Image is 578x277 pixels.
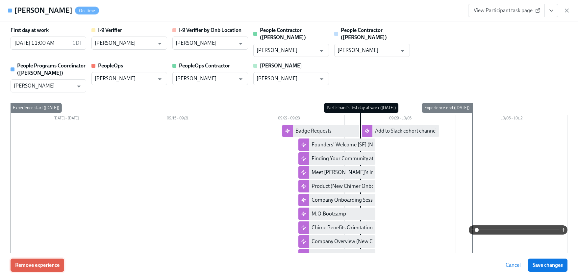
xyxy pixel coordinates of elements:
a: View Participant task page [468,4,545,17]
div: Founders' Welcome [SF] (New Chimer Onboarding) [312,141,428,148]
div: Company Onboarding Sessions [312,196,382,204]
strong: People Contractor ([PERSON_NAME]) [341,27,387,40]
h4: [PERSON_NAME] [14,6,72,15]
span: Cancel [506,262,521,268]
div: Finding Your Community at [GEOGRAPHIC_DATA] (New Chimer Onboarding) [312,155,487,162]
div: Product (New Chimer Onboarding) [312,183,391,190]
button: Open [397,46,408,56]
span: Save changes [533,262,563,268]
label: First day at work [11,27,49,34]
div: [DATE] – [DATE] [11,115,122,123]
strong: I-9 Verifier by Onb Location [179,27,241,33]
div: 09/15 – 09/21 [122,115,234,123]
button: Remove experience [11,259,64,272]
span: Remove experience [15,262,60,268]
div: Workplace & People Ops Orientation (New Chimer Onboarding) [312,252,456,259]
button: Open [316,46,327,56]
span: On Time [75,8,99,13]
div: 10/06 – 10/12 [456,115,567,123]
button: Open [155,38,165,49]
strong: [PERSON_NAME] [260,63,302,69]
button: Open [316,74,327,84]
button: Open [74,81,84,91]
button: Open [236,38,246,49]
div: Chime Benefits Orientation (US Only) [312,224,395,231]
strong: People Contractor ([PERSON_NAME]) [260,27,306,40]
button: Open [155,74,165,84]
strong: PeopleOps [98,63,123,69]
div: Participant's first day at work ([DATE]) [324,103,398,113]
strong: I-9 Verifier [98,27,122,33]
button: Cancel [501,259,525,272]
button: Save changes [528,259,567,272]
div: Add to Slack cohort channel [375,127,437,135]
div: Badge Requests [295,127,332,135]
strong: PeopleOps Contractor [179,63,230,69]
div: Experience start ([DATE]) [10,103,62,113]
div: Meet [PERSON_NAME]'s Intranet Platform, The Interchange (New Chimer Onboarding) [312,169,509,176]
button: View task page [544,4,558,17]
p: CDT [72,39,82,47]
strong: People Programs Coordinator ([PERSON_NAME]) [17,63,86,76]
button: Open [236,74,246,84]
div: Experience end ([DATE]) [422,103,472,113]
div: 09/29 – 10/05 [345,115,456,123]
div: Company Overview (New Chimer Onboarding) [312,238,416,245]
span: View Participant task page [474,7,539,14]
div: 09/22 – 09/28 [233,115,345,123]
div: M.O.Bootcamp [312,210,346,217]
